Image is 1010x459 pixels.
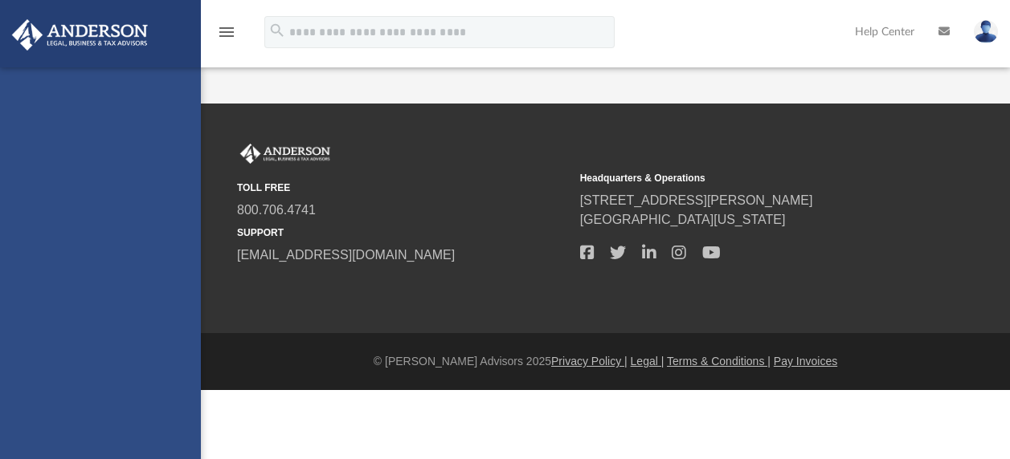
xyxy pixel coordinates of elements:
div: © [PERSON_NAME] Advisors 2025 [201,353,1010,370]
a: Legal | [631,355,664,368]
img: Anderson Advisors Platinum Portal [7,19,153,51]
a: Pay Invoices [774,355,837,368]
small: Headquarters & Operations [580,171,912,185]
a: 800.706.4741 [237,203,316,217]
small: SUPPORT [237,225,569,240]
a: menu [217,30,236,42]
a: [EMAIL_ADDRESS][DOMAIN_NAME] [237,248,455,262]
a: Privacy Policy | [551,355,628,368]
i: menu [217,22,236,42]
a: Terms & Conditions | [667,355,771,368]
small: TOLL FREE [237,181,569,195]
a: [GEOGRAPHIC_DATA][US_STATE] [580,213,786,226]
img: Anderson Advisors Platinum Portal [237,144,333,165]
img: User Pic [974,20,998,43]
i: search [268,22,286,39]
a: [STREET_ADDRESS][PERSON_NAME] [580,193,813,207]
